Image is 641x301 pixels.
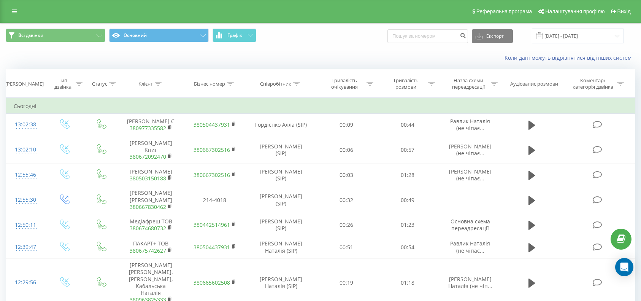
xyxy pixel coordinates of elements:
td: 01:28 [377,164,438,186]
td: 00:09 [316,114,377,136]
div: 13:02:38 [14,117,38,132]
span: Равлик Наталія (не чіпає... [450,240,490,254]
td: 00:44 [377,114,438,136]
td: [PERSON_NAME] Наталія (SIP) [247,236,316,258]
button: Графік [213,29,256,42]
span: Равлик Наталія (не чіпає... [450,118,490,132]
a: 380667302516 [194,146,230,153]
span: [PERSON_NAME] Наталія (не чіп... [448,276,492,290]
td: 00:51 [316,236,377,258]
div: 12:55:46 [14,167,38,182]
div: Бізнес номер [194,81,225,87]
td: [PERSON_NAME] Книг [119,136,183,164]
div: Клієнт [138,81,153,87]
div: 12:55:30 [14,193,38,207]
div: 12:29:56 [14,275,38,290]
a: 380674680732 [130,225,166,232]
td: [PERSON_NAME] [PERSON_NAME] [119,186,183,214]
span: [PERSON_NAME] (не чіпає... [449,168,492,182]
td: Гордієнко Алла (SIP) [247,114,316,136]
a: 380665602508 [194,279,230,286]
div: Аудіозапис розмови [510,81,558,87]
a: 380504437931 [194,121,230,128]
a: 380504437931 [194,244,230,251]
span: Графік [227,33,242,38]
td: 00:32 [316,186,377,214]
div: Статус [92,81,107,87]
td: 00:03 [316,164,377,186]
td: 00:26 [316,214,377,236]
td: [PERSON_NAME] (SIP) [247,136,316,164]
td: 214-4018 [183,186,247,214]
td: Медіафреш ТОВ [119,214,183,236]
td: [PERSON_NAME] (SIP) [247,214,316,236]
a: 380442514961 [194,221,230,228]
input: Пошук за номером [387,29,468,43]
td: Сьогодні [6,99,635,114]
div: Коментар/категорія дзвінка [571,77,615,90]
div: Open Intercom Messenger [615,258,633,276]
td: ПАКАРТ+ ТОВ [119,236,183,258]
td: [PERSON_NAME] (SIP) [247,186,316,214]
div: Тип дзвінка [52,77,74,90]
button: Основний [109,29,209,42]
a: 380667302516 [194,171,230,178]
div: Назва схеми переадресації [448,77,489,90]
a: 380667830462 [130,203,166,210]
a: Коли дані можуть відрізнятися вiд інших систем [505,54,635,61]
a: 380672092470 [130,153,166,160]
div: [PERSON_NAME] [5,81,44,87]
td: 01:23 [377,214,438,236]
td: [PERSON_NAME] (SIP) [247,164,316,186]
td: Основна схема переадресації [438,214,502,236]
span: Налаштування профілю [545,8,605,14]
div: Тривалість розмови [386,77,426,90]
td: 00:49 [377,186,438,214]
div: 12:50:11 [14,218,38,233]
div: Тривалість очікування [324,77,365,90]
td: 00:06 [316,136,377,164]
a: 380675742627 [130,247,166,254]
button: Експорт [472,29,513,43]
td: [PERSON_NAME] [119,164,183,186]
span: Всі дзвінки [18,32,43,38]
td: 00:54 [377,236,438,258]
div: Співробітник [260,81,291,87]
button: Всі дзвінки [6,29,105,42]
a: 380503150188 [130,175,166,182]
span: Вихід [617,8,631,14]
td: 00:57 [377,136,438,164]
td: [PERSON_NAME] С [119,114,183,136]
span: Реферальна програма [476,8,532,14]
div: 13:02:10 [14,142,38,157]
div: 12:39:47 [14,240,38,255]
a: 380977335582 [130,124,166,132]
span: [PERSON_NAME] (не чіпає... [449,143,492,157]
